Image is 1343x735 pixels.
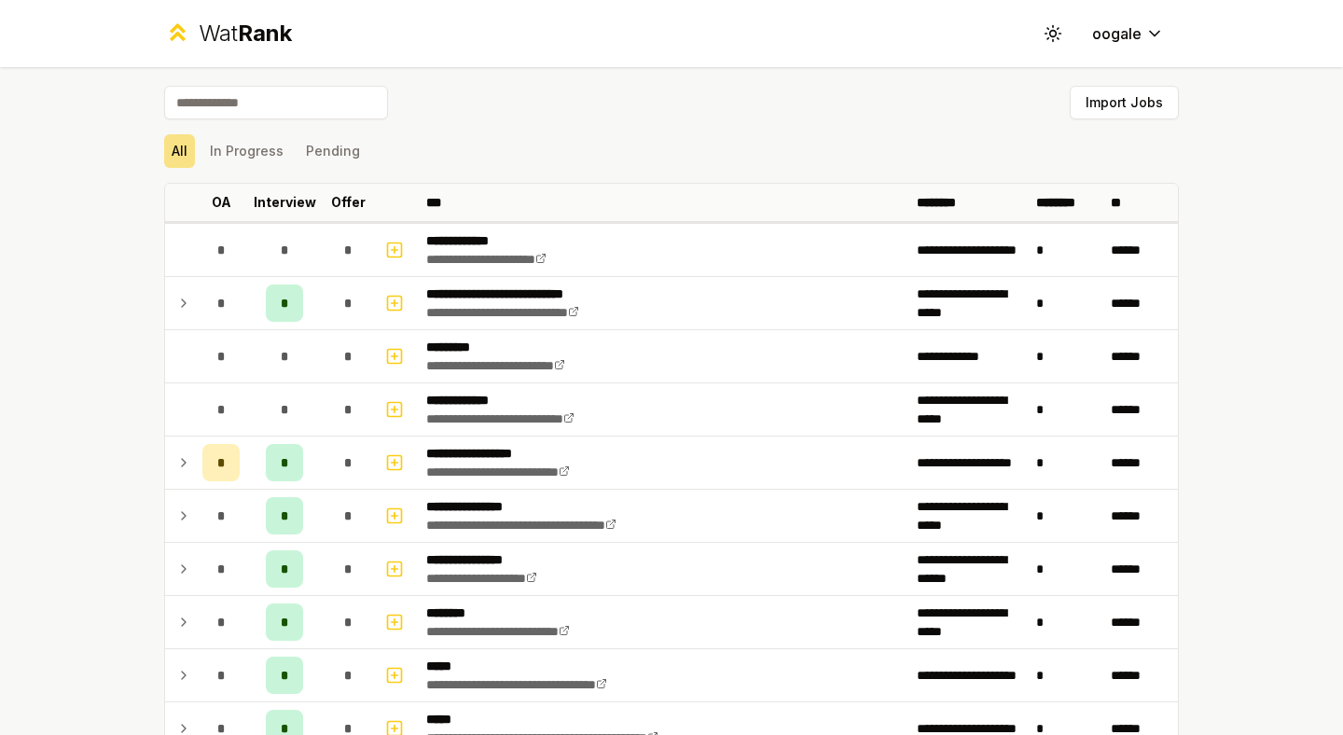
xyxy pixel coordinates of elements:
[212,193,231,212] p: OA
[1092,22,1142,45] span: oogale
[199,19,292,49] div: Wat
[298,134,367,168] button: Pending
[164,134,195,168] button: All
[1070,86,1179,119] button: Import Jobs
[238,20,292,47] span: Rank
[1077,17,1179,50] button: oogale
[254,193,316,212] p: Interview
[202,134,291,168] button: In Progress
[164,19,292,49] a: WatRank
[331,193,366,212] p: Offer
